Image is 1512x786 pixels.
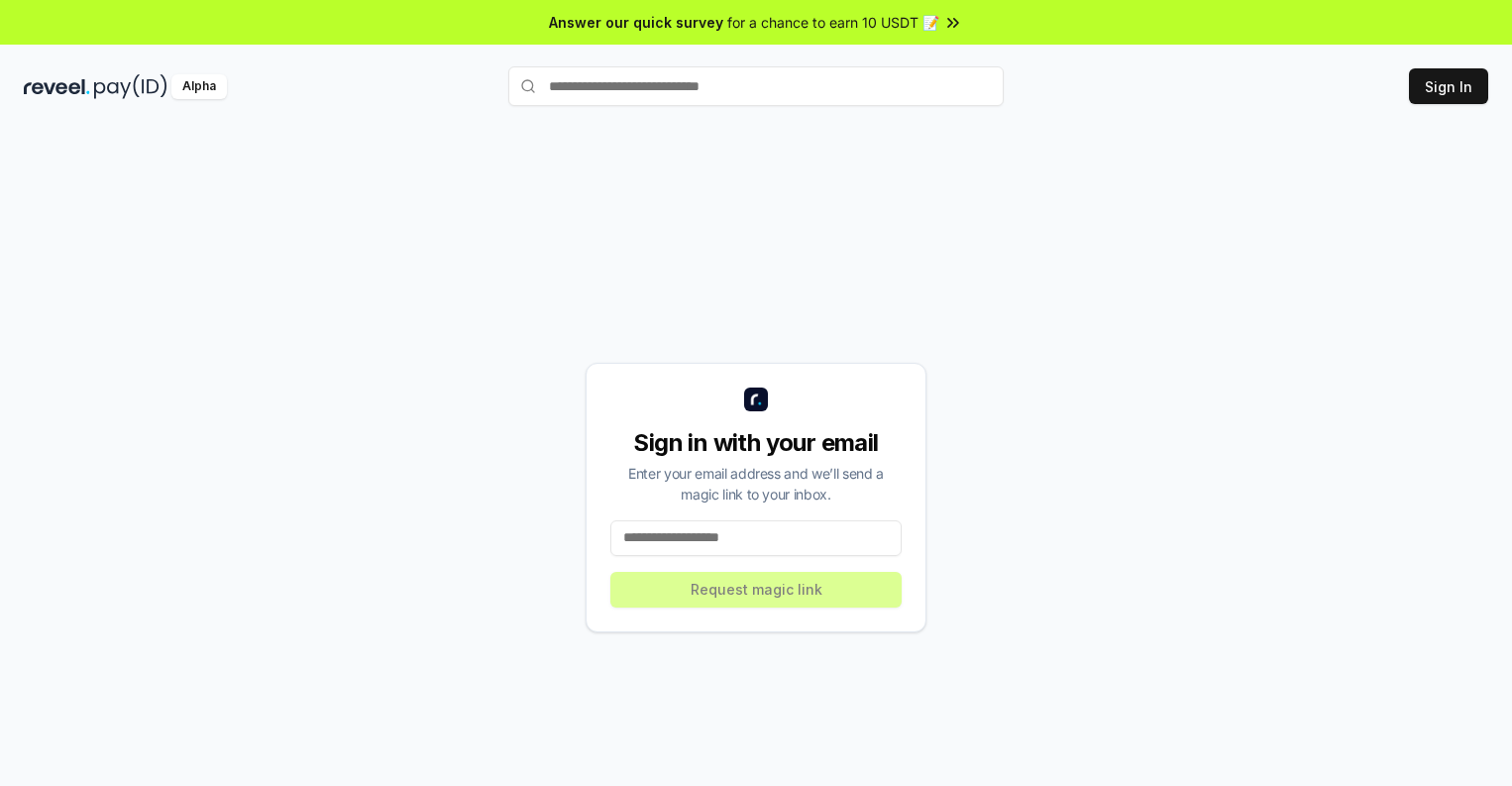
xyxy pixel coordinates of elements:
[1409,68,1488,104] button: Sign In
[94,74,167,99] img: pay_id
[171,74,227,99] div: Alpha
[549,12,723,33] span: Answer our quick survey
[610,463,902,505] div: Enter your email address and we’ll send a magic link to your inbox.
[744,388,768,411] img: logo_small
[24,74,90,99] img: reveel_dark
[727,12,939,33] span: for a chance to earn 10 USDT 📝
[610,427,902,459] div: Sign in with your email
